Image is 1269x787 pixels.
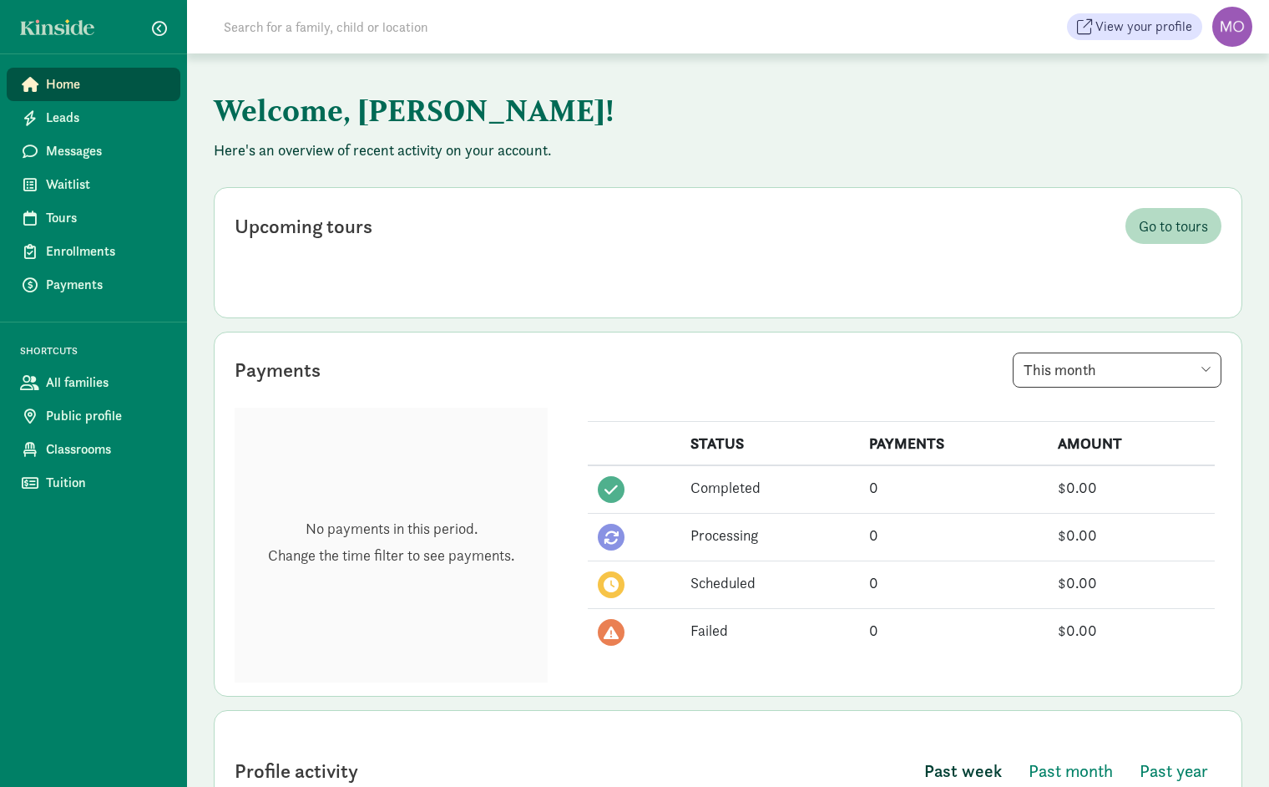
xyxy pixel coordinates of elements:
[7,135,180,168] a: Messages
[690,476,849,499] div: Completed
[46,275,167,295] span: Payments
[46,141,167,161] span: Messages
[235,355,321,385] div: Payments
[859,422,1048,466] th: PAYMENTS
[7,466,180,500] a: Tuition
[1029,758,1113,784] span: Past month
[1095,17,1192,37] span: View your profile
[1058,571,1205,594] div: $0.00
[7,433,180,466] a: Classrooms
[46,439,167,460] span: Classrooms
[7,268,180,302] a: Payments
[46,473,167,493] span: Tuition
[46,208,167,228] span: Tours
[7,168,180,201] a: Waitlist
[46,74,167,94] span: Home
[46,241,167,261] span: Enrollments
[924,758,1002,784] span: Past week
[1067,13,1202,40] a: View your profile
[46,406,167,426] span: Public profile
[268,546,514,566] p: Change the time filter to see payments.
[268,519,514,539] p: No payments in this period.
[214,140,1242,160] p: Here's an overview of recent activity on your account.
[46,175,167,195] span: Waitlist
[1140,758,1208,784] span: Past year
[690,619,849,642] div: Failed
[7,68,180,101] a: Home
[869,524,1038,546] div: 0
[7,399,180,433] a: Public profile
[680,422,859,466] th: STATUS
[869,619,1038,642] div: 0
[214,10,682,43] input: Search for a family, child or location
[235,211,372,241] div: Upcoming tours
[869,476,1038,499] div: 0
[7,201,180,235] a: Tours
[7,101,180,135] a: Leads
[869,571,1038,594] div: 0
[214,80,1040,140] h1: Welcome, [PERSON_NAME]!
[7,366,180,399] a: All families
[235,756,358,786] div: Profile activity
[690,524,849,546] div: Processing
[46,373,167,393] span: All families
[1058,619,1205,642] div: $0.00
[7,235,180,268] a: Enrollments
[46,108,167,128] span: Leads
[1139,215,1208,237] span: Go to tours
[1058,524,1205,546] div: $0.00
[1058,476,1205,499] div: $0.00
[690,571,849,594] div: Scheduled
[1048,422,1215,466] th: AMOUNT
[1125,208,1221,244] a: Go to tours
